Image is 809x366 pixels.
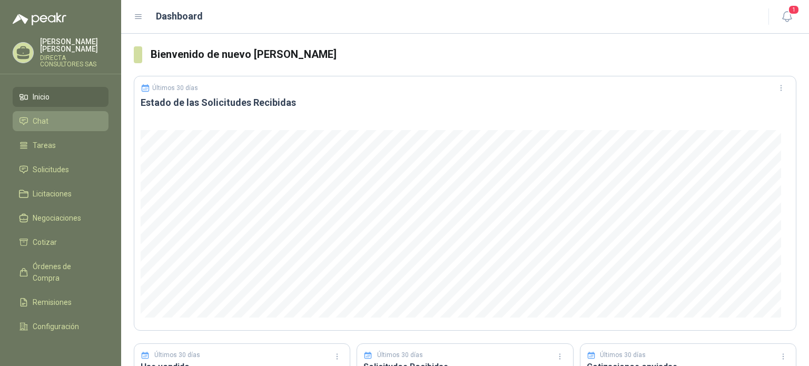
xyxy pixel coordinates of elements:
span: Configuración [33,321,79,332]
span: Tareas [33,140,56,151]
span: Órdenes de Compra [33,261,98,284]
p: Últimos 30 días [152,84,198,92]
p: Últimos 30 días [600,350,646,360]
a: Configuración [13,316,108,337]
h1: Dashboard [156,9,203,24]
p: DIRECTA CONSULTORES SAS [40,55,108,67]
p: Últimos 30 días [154,350,200,360]
span: Inicio [33,91,50,103]
a: Tareas [13,135,108,155]
a: Cotizar [13,232,108,252]
button: 1 [777,7,796,26]
img: Logo peakr [13,13,66,25]
span: 1 [788,5,800,15]
a: Remisiones [13,292,108,312]
span: Cotizar [33,236,57,248]
a: Chat [13,111,108,131]
a: Negociaciones [13,208,108,228]
span: Negociaciones [33,212,81,224]
span: Solicitudes [33,164,69,175]
p: [PERSON_NAME] [PERSON_NAME] [40,38,108,53]
a: Solicitudes [13,160,108,180]
a: Inicio [13,87,108,107]
a: Licitaciones [13,184,108,204]
p: Últimos 30 días [377,350,423,360]
h3: Bienvenido de nuevo [PERSON_NAME] [151,46,796,63]
a: Órdenes de Compra [13,256,108,288]
h3: Estado de las Solicitudes Recibidas [141,96,790,109]
span: Remisiones [33,296,72,308]
span: Licitaciones [33,188,72,200]
span: Chat [33,115,48,127]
